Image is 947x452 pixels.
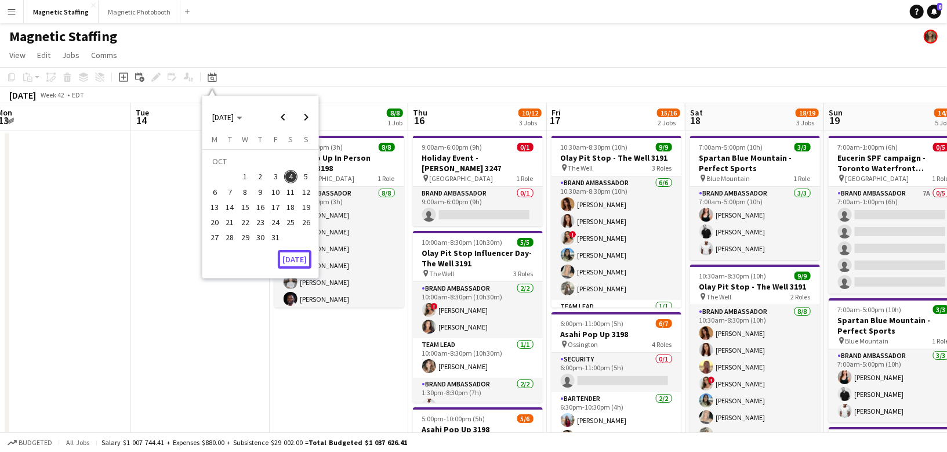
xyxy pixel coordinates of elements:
[657,109,680,117] span: 15/16
[271,106,295,129] button: Previous month
[284,185,298,199] span: 11
[794,143,811,151] span: 3/3
[38,91,67,99] span: Week 42
[299,200,313,214] span: 19
[387,109,403,117] span: 8/8
[846,337,889,345] span: Blue Mountain
[796,118,818,127] div: 3 Jobs
[253,215,267,229] span: 23
[6,436,54,449] button: Budgeted
[284,215,298,229] span: 25
[422,238,503,247] span: 10:00am-8:30pm (10h30m)
[274,187,404,344] app-card-role: Brand Ambassador8/85:30pm-8:30pm (3h)[PERSON_NAME][PERSON_NAME][PERSON_NAME][PERSON_NAME][PERSON_...
[19,439,52,447] span: Budgeted
[284,200,298,214] span: 18
[309,438,407,447] span: Total Budgeted $1 037 626.41
[796,109,819,117] span: 18/19
[269,170,282,184] span: 3
[283,169,298,184] button: 04-10-2025
[422,143,482,151] span: 9:00am-6:00pm (9h)
[207,215,222,230] button: 20-10-2025
[208,215,222,229] span: 20
[222,215,237,230] button: 21-10-2025
[291,174,355,183] span: [GEOGRAPHIC_DATA]
[658,118,680,127] div: 2 Jobs
[253,185,268,200] button: 09-10-2025
[378,174,395,183] span: 1 Role
[517,238,534,247] span: 5/5
[699,272,767,280] span: 10:30am-8:30pm (10h)
[253,200,267,214] span: 16
[278,250,311,269] button: [DATE]
[72,91,84,99] div: EDT
[937,3,942,10] span: 8
[838,305,902,314] span: 7:00am-5:00pm (10h)
[222,185,237,200] button: 07-10-2025
[846,174,909,183] span: [GEOGRAPHIC_DATA]
[207,200,222,215] button: 13-10-2025
[212,112,234,122] span: [DATE]
[37,50,50,60] span: Edit
[568,340,598,349] span: Ossington
[411,114,427,127] span: 16
[551,329,681,339] h3: Asahi Pop Up 3198
[223,200,237,214] span: 14
[387,118,402,127] div: 1 Job
[253,170,267,184] span: 2
[413,187,543,226] app-card-role: Brand Ambassador0/19:00am-6:00pm (9h)
[561,319,624,328] span: 6:00pm-11:00pm (5h)
[134,114,149,127] span: 14
[827,114,843,127] span: 19
[9,50,26,60] span: View
[9,28,117,45] h1: Magnetic Staffing
[568,164,593,172] span: The Well
[207,154,314,169] td: OCT
[238,169,253,184] button: 01-10-2025
[24,1,99,23] button: Magnetic Staffing
[222,200,237,215] button: 14-10-2025
[86,48,122,63] a: Comms
[688,114,703,127] span: 18
[268,215,283,230] button: 24-10-2025
[269,200,282,214] span: 17
[253,169,268,184] button: 02-10-2025
[652,340,672,349] span: 4 Roles
[207,230,222,245] button: 27-10-2025
[422,414,485,423] span: 5:00pm-10:00pm (5h)
[253,231,267,245] span: 30
[136,107,149,118] span: Tue
[259,134,263,144] span: T
[9,89,36,101] div: [DATE]
[299,169,314,184] button: 05-10-2025
[551,392,681,449] app-card-role: Bartender2/26:30pm-10:30pm (4h)[PERSON_NAME][PERSON_NAME]
[561,143,628,151] span: 10:30am-8:30pm (10h)
[269,215,282,229] span: 24
[690,136,820,260] app-job-card: 7:00am-5:00pm (10h)3/3Spartan Blue Mountain - Perfect Sports Blue Mountain1 RoleBrand Ambassador3...
[519,118,541,127] div: 3 Jobs
[238,200,252,214] span: 15
[295,106,318,129] button: Next month
[794,272,811,280] span: 9/9
[299,170,313,184] span: 5
[101,438,407,447] div: Salary $1 007 744.41 + Expenses $880.00 + Subsistence $29 002.00 =
[707,292,732,301] span: The Well
[299,200,314,215] button: 19-10-2025
[99,1,180,23] button: Magnetic Photobooth
[413,378,543,434] app-card-role: Brand Ambassador2/21:30pm-8:30pm (7h)[PERSON_NAME]
[569,231,576,238] span: !
[690,187,820,260] app-card-role: Brand Ambassador3/37:00am-5:00pm (10h)[PERSON_NAME][PERSON_NAME][PERSON_NAME]
[708,377,715,384] span: !
[5,48,30,63] a: View
[430,174,494,183] span: [GEOGRAPHIC_DATA]
[238,230,253,245] button: 29-10-2025
[208,107,247,128] button: Choose month and year
[299,185,313,199] span: 12
[791,292,811,301] span: 2 Roles
[289,134,293,144] span: S
[413,338,543,378] app-card-role: Team Lead1/110:00am-8:30pm (10h30m)[PERSON_NAME]
[413,282,543,338] app-card-role: Brand Ambassador2/210:00am-8:30pm (10h30m)![PERSON_NAME][PERSON_NAME]
[268,169,283,184] button: 03-10-2025
[212,134,217,144] span: M
[274,134,278,144] span: F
